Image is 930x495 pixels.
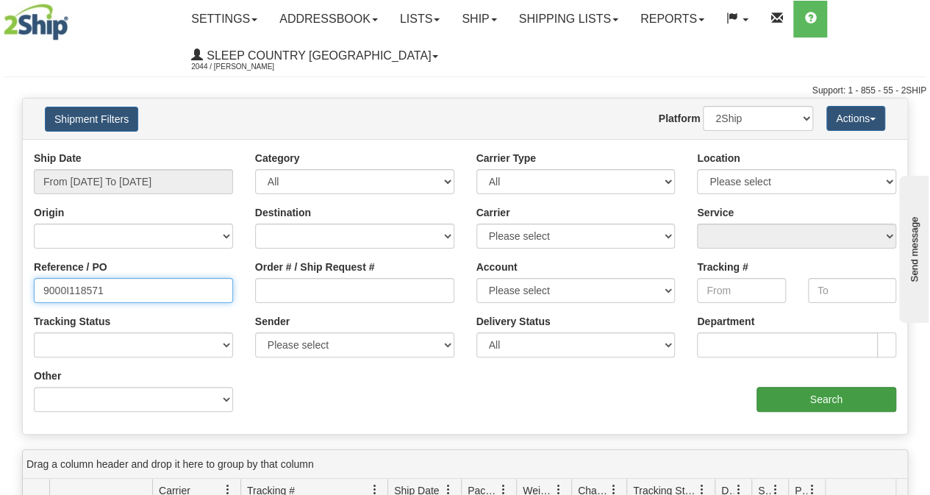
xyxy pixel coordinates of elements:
[826,106,885,131] button: Actions
[34,314,110,329] label: Tracking Status
[697,205,734,220] label: Service
[476,314,551,329] label: Delivery Status
[808,278,896,303] input: To
[34,260,107,274] label: Reference / PO
[180,1,268,38] a: Settings
[389,1,451,38] a: Lists
[23,450,907,479] div: grid grouping header
[697,151,740,165] label: Location
[255,314,290,329] label: Sender
[451,1,507,38] a: Ship
[659,111,701,126] label: Platform
[4,4,68,40] img: logo2044.jpg
[255,260,375,274] label: Order # / Ship Request #
[629,1,715,38] a: Reports
[203,49,431,62] span: Sleep Country [GEOGRAPHIC_DATA]
[896,172,929,322] iframe: chat widget
[34,205,64,220] label: Origin
[255,205,311,220] label: Destination
[756,387,897,412] input: Search
[191,60,301,74] span: 2044 / [PERSON_NAME]
[697,314,754,329] label: Department
[476,260,518,274] label: Account
[268,1,389,38] a: Addressbook
[180,38,449,74] a: Sleep Country [GEOGRAPHIC_DATA] 2044 / [PERSON_NAME]
[697,260,748,274] label: Tracking #
[34,368,61,383] label: Other
[11,13,136,24] div: Send message
[476,205,510,220] label: Carrier
[45,107,138,132] button: Shipment Filters
[255,151,300,165] label: Category
[476,151,536,165] label: Carrier Type
[34,151,82,165] label: Ship Date
[697,278,785,303] input: From
[508,1,629,38] a: Shipping lists
[4,85,926,97] div: Support: 1 - 855 - 55 - 2SHIP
